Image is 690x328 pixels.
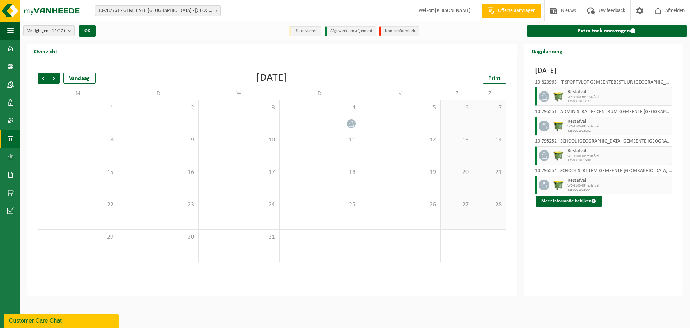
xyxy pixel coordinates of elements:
[553,91,564,102] img: WB-1100-HPE-GN-50
[95,5,221,16] span: 10-787761 - GEMEENTE ROOSDAAL - ROOSDAAL
[553,121,564,131] img: WB-1100-HPE-GN-50
[325,26,376,36] li: Afgewerkt en afgemeld
[441,87,473,100] td: Z
[283,201,356,209] span: 25
[488,76,501,81] span: Print
[202,233,275,241] span: 31
[202,201,275,209] span: 24
[567,184,670,188] span: WB-1100-HP restafval
[535,139,672,146] div: 10-795252 - SCHOOL [GEOGRAPHIC_DATA]-GEMEENTE [GEOGRAPHIC_DATA] - [GEOGRAPHIC_DATA]
[42,201,114,209] span: 22
[118,87,199,100] td: D
[364,169,437,176] span: 19
[535,80,672,87] div: 10-820963 - 'T SPORTVLOT-GEMEENTEBESTUUR [GEOGRAPHIC_DATA] - [GEOGRAPHIC_DATA]
[283,104,356,112] span: 4
[535,109,672,117] div: 10-795251 - ADMINISTRATIEF CENTRUM-GEMEENTE [GEOGRAPHIC_DATA] - [GEOGRAPHIC_DATA]
[527,25,687,37] a: Extra taak aanvragen
[283,169,356,176] span: 18
[482,4,541,18] a: Offerte aanvragen
[38,73,49,84] span: Vorige
[256,73,287,84] div: [DATE]
[483,73,506,84] a: Print
[42,169,114,176] span: 15
[567,154,670,158] span: WB-1100-HP restafval
[567,148,670,154] span: Restafval
[27,44,65,58] h2: Overzicht
[280,87,360,100] td: D
[477,104,502,112] span: 7
[567,119,670,125] span: Restafval
[444,201,469,209] span: 27
[567,158,670,163] span: T250001925998
[202,136,275,144] span: 10
[122,201,195,209] span: 23
[95,6,220,16] span: 10-787761 - GEMEENTE ROOSDAAL - ROOSDAAL
[49,73,60,84] span: Volgende
[379,26,419,36] li: Non-conformiteit
[553,150,564,161] img: WB-1100-HPE-GN-50
[360,87,441,100] td: V
[122,233,195,241] span: 30
[364,136,437,144] span: 12
[477,169,502,176] span: 21
[567,95,670,99] span: WB-1100-HP restafval
[283,136,356,144] span: 11
[535,66,672,76] h3: [DATE]
[63,73,96,84] div: Vandaag
[444,169,469,176] span: 20
[364,201,437,209] span: 26
[50,28,65,33] count: (12/12)
[38,87,118,100] td: M
[289,26,321,36] li: Uit te voeren
[477,201,502,209] span: 28
[42,233,114,241] span: 29
[27,26,65,36] span: Vestigingen
[567,125,670,129] span: WB-1100-HP restafval
[567,178,670,184] span: Restafval
[79,25,96,37] button: OK
[444,104,469,112] span: 6
[42,104,114,112] span: 1
[535,169,672,176] div: 10-795254 - SCHOOL STRIJTEM-GEMEENTE [GEOGRAPHIC_DATA] - [GEOGRAPHIC_DATA]
[202,104,275,112] span: 3
[473,87,506,100] td: Z
[435,8,471,13] strong: [PERSON_NAME]
[444,136,469,144] span: 13
[199,87,279,100] td: W
[122,169,195,176] span: 16
[477,136,502,144] span: 14
[524,44,570,58] h2: Dagplanning
[567,129,670,133] span: T250001925991
[567,89,670,95] span: Restafval
[4,312,120,328] iframe: chat widget
[42,136,114,144] span: 8
[553,180,564,190] img: WB-1100-HPE-GN-50
[122,136,195,144] span: 9
[536,196,602,207] button: Meer informatie bekijken
[122,104,195,112] span: 2
[202,169,275,176] span: 17
[567,188,670,192] span: T250001926004
[567,99,670,104] span: T250001926022
[364,104,437,112] span: 5
[23,25,75,36] button: Vestigingen(12/12)
[496,7,537,14] span: Offerte aanvragen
